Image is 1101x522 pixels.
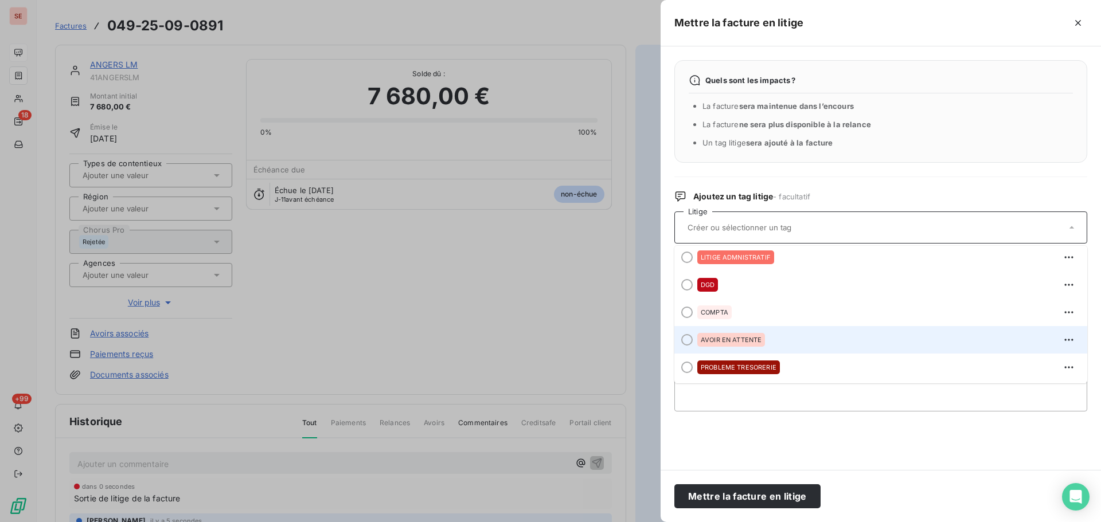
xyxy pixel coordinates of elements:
[701,364,776,371] span: PROBLEME TRESORERIE
[702,101,854,111] span: La facture
[739,120,871,129] span: ne sera plus disponible à la relance
[739,101,854,111] span: sera maintenue dans l’encours
[701,309,728,316] span: COMPTA
[701,254,771,261] span: LITIGE ADMNISTRATIF
[746,138,833,147] span: sera ajouté à la facture
[701,336,762,343] span: AVOIR EN ATTENTE
[686,222,853,233] input: Créer ou sélectionner un tag
[674,15,803,31] h5: Mettre la facture en litige
[702,120,871,129] span: La facture
[693,191,810,202] span: Ajoutez un tag litige
[702,138,833,147] span: Un tag litige
[674,484,821,508] button: Mettre la facture en litige
[705,76,796,85] span: Quels sont les impacts ?
[701,281,715,288] span: DGD
[1062,483,1090,511] div: Open Intercom Messenger
[773,192,810,201] span: - facultatif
